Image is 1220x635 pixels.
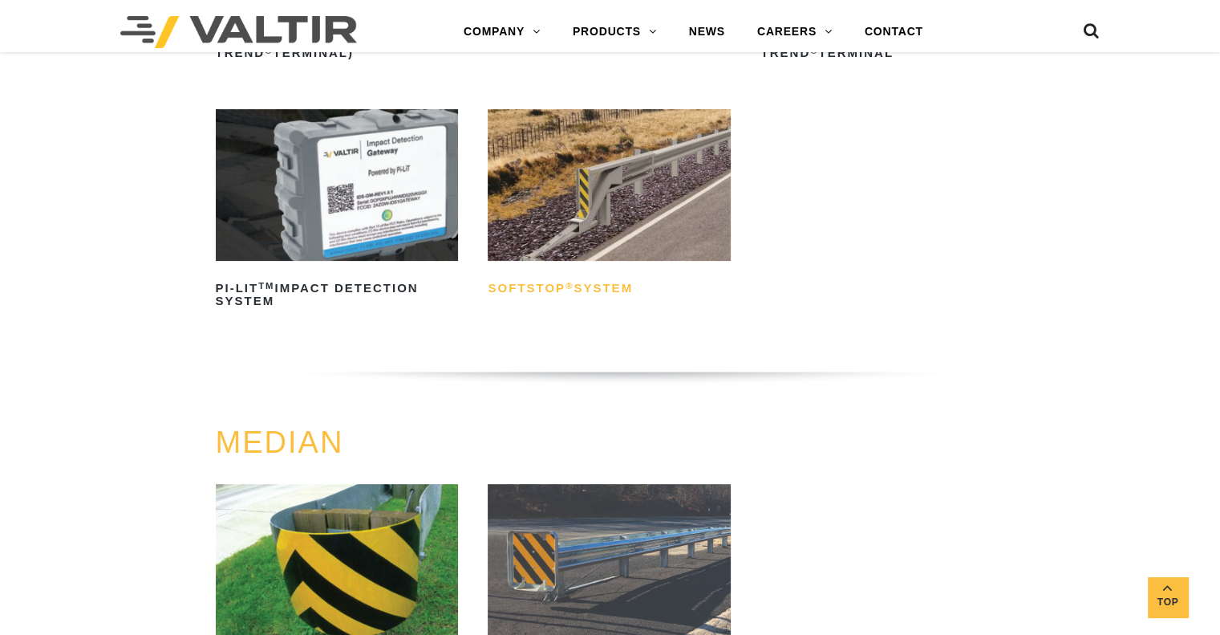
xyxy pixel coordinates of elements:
span: Top [1148,593,1188,612]
a: SoftStop®System [488,109,731,301]
sup: TM [258,281,274,291]
a: PI-LITTMImpact Detection System [216,109,459,314]
a: CAREERS [741,16,849,48]
a: COMPANY [448,16,557,48]
h2: SoftStop System [488,275,731,301]
sup: ® [565,281,574,291]
a: NEWS [673,16,741,48]
img: Valtir [120,16,357,48]
a: CONTACT [849,16,939,48]
a: PRODUCTS [557,16,673,48]
img: SoftStop System End Terminal [488,109,731,261]
a: MEDIAN [216,425,344,459]
h2: PI-LIT Impact Detection System [216,275,459,314]
a: Top [1148,577,1188,617]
